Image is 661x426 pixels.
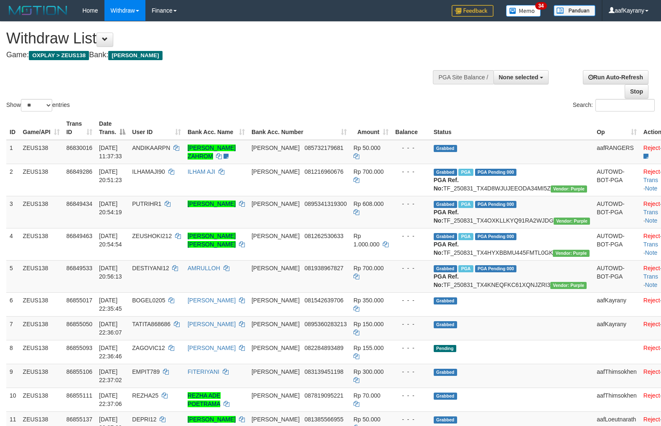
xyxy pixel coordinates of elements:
span: PGA Pending [475,233,517,240]
td: ZEUS138 [20,140,63,164]
a: REZHA ADE POETRAMA [188,392,221,407]
span: DEPRI12 [132,416,156,423]
b: PGA Ref. No: [434,209,459,224]
td: 4 [6,228,20,260]
span: Pending [434,345,456,352]
span: [PERSON_NAME] [252,145,300,151]
td: AUTOWD-BOT-PGA [593,196,640,228]
a: Reject [643,145,660,151]
td: ZEUS138 [20,292,63,316]
td: ZEUS138 [20,364,63,388]
span: Marked by aafRornrotha [458,265,473,272]
div: - - - [395,368,427,376]
h4: Game: Bank: [6,51,432,59]
a: [PERSON_NAME] [PERSON_NAME] [188,233,236,248]
a: Reject [643,345,660,351]
a: Note [645,249,658,256]
td: ZEUS138 [20,228,63,260]
span: Vendor URL: https://trx4.1velocity.biz [554,218,590,225]
span: ILHAMAJI90 [132,168,165,175]
span: [PERSON_NAME] [252,265,300,271]
span: PGA Pending [475,265,517,272]
span: [PERSON_NAME] [252,416,300,423]
span: EMPIT789 [132,368,160,375]
span: Copy 081385566955 to clipboard [305,416,343,423]
span: Copy 081216960676 to clipboard [305,168,343,175]
span: Copy 085732179681 to clipboard [305,145,343,151]
td: ZEUS138 [20,316,63,340]
span: Grabbed [434,297,457,304]
span: Rp 150.000 [353,321,384,327]
a: Reject [643,233,660,239]
img: Feedback.jpg [452,5,493,17]
span: 86855017 [66,297,92,304]
div: - - - [395,144,427,152]
th: ID [6,116,20,140]
span: Copy 081542639706 to clipboard [305,297,343,304]
a: [PERSON_NAME] [188,297,236,304]
a: [PERSON_NAME] [188,321,236,327]
span: 86855137 [66,416,92,423]
a: Reject [643,265,660,271]
span: 86855093 [66,345,92,351]
td: ZEUS138 [20,164,63,196]
a: AMRULLOH [188,265,220,271]
span: Copy 0895360283213 to clipboard [305,321,347,327]
span: Marked by aafRornrotha [458,233,473,240]
span: 86849533 [66,265,92,271]
td: AUTOWD-BOT-PGA [593,228,640,260]
th: Date Trans.: activate to sort column descending [96,116,129,140]
span: Grabbed [434,201,457,208]
td: 6 [6,292,20,316]
td: TF_250831_TX4HYXBBMU445FMTL0GK [430,228,593,260]
button: None selected [493,70,549,84]
span: ANDIKAARPN [132,145,170,151]
td: TF_250831_TX4OXKLLKYQ91RA2WJDG [430,196,593,228]
span: 86855050 [66,321,92,327]
span: Vendor URL: https://trx4.1velocity.biz [553,250,589,257]
div: - - - [395,296,427,304]
span: Grabbed [434,416,457,423]
span: Rp 50.000 [353,145,381,151]
td: 1 [6,140,20,164]
span: [PERSON_NAME] [252,392,300,399]
div: - - - [395,232,427,240]
span: Rp 300.000 [353,368,384,375]
a: Note [645,217,658,224]
td: AUTOWD-BOT-PGA [593,260,640,292]
b: PGA Ref. No: [434,177,459,192]
td: 9 [6,364,20,388]
span: REZHA25 [132,392,158,399]
a: Reject [643,297,660,304]
span: [DATE] 22:36:46 [99,345,122,360]
span: Grabbed [434,369,457,376]
a: [PERSON_NAME] ZAHROM [188,145,236,160]
td: 5 [6,260,20,292]
span: Rp 50.000 [353,416,381,423]
td: 2 [6,164,20,196]
h1: Withdraw List [6,30,432,47]
span: 86849286 [66,168,92,175]
td: aafThimsokhen [593,364,640,388]
td: ZEUS138 [20,340,63,364]
span: [PERSON_NAME] [108,51,162,60]
span: OXPLAY > ZEUS138 [29,51,89,60]
span: Rp 700.000 [353,265,384,271]
span: [PERSON_NAME] [252,233,300,239]
div: - - - [395,264,427,272]
td: TF_250831_TX4KNEQFKC61XQNJZRI3 [430,260,593,292]
span: Grabbed [434,233,457,240]
span: None selected [499,74,539,81]
span: [DATE] 22:36:07 [99,321,122,336]
th: Game/API: activate to sort column ascending [20,116,63,140]
th: Bank Acc. Name: activate to sort column ascending [184,116,248,140]
span: PGA Pending [475,201,517,208]
td: aafRANGERS [593,140,640,164]
span: 86830016 [66,145,92,151]
span: Grabbed [434,265,457,272]
span: Copy 087819095221 to clipboard [305,392,343,399]
span: TATITA868686 [132,321,170,327]
span: Copy 0895341319300 to clipboard [305,200,347,207]
td: 8 [6,340,20,364]
span: [DATE] 22:37:02 [99,368,122,383]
